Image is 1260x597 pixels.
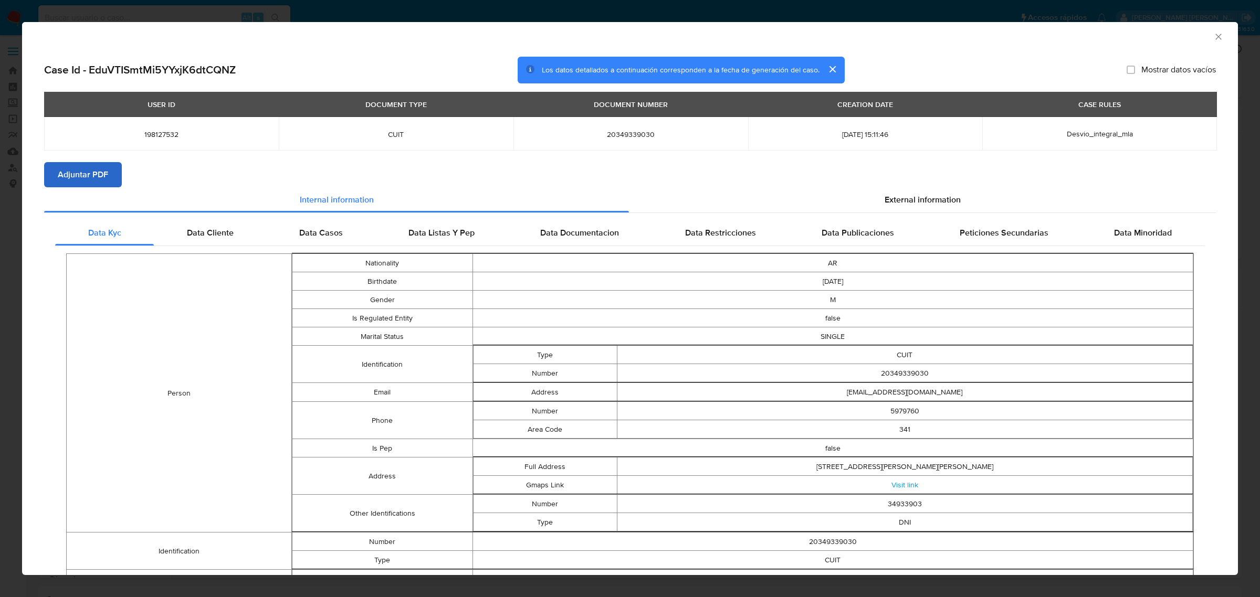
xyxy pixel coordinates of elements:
[472,570,1193,588] td: Monotributo
[292,272,472,291] td: Birthdate
[88,227,121,239] span: Data Kyc
[187,227,234,239] span: Data Cliente
[761,130,970,139] span: [DATE] 15:11:46
[473,476,617,494] td: Gmaps Link
[473,513,617,531] td: Type
[1127,66,1135,74] input: Mostrar datos vacíos
[617,513,1192,531] td: DNI
[617,364,1192,382] td: 20349339030
[359,95,433,113] div: DOCUMENT TYPE
[473,420,617,439] td: Area Code
[300,194,374,206] span: Internal information
[44,63,236,77] h2: Case Id - EduVTISmtMi5YYxjK6dtCQNZ
[617,383,1192,401] td: [EMAIL_ADDRESS][DOMAIN_NAME]
[292,309,472,327] td: Is Regulated Entity
[57,130,266,139] span: 198127532
[67,254,292,532] td: Person
[1067,129,1133,139] span: Desvio_integral_mla
[472,439,1193,457] td: false
[685,227,756,239] span: Data Restricciones
[472,272,1193,291] td: [DATE]
[22,22,1238,575] div: closure-recommendation-modal
[472,291,1193,309] td: M
[617,346,1192,364] td: CUIT
[292,532,472,551] td: Number
[822,227,894,239] span: Data Publicaciones
[472,309,1193,327] td: false
[55,220,1205,246] div: Detailed internal info
[292,383,472,402] td: Email
[472,551,1193,569] td: CUIT
[540,227,619,239] span: Data Documentacion
[44,162,122,187] button: Adjuntar PDF
[44,187,1216,212] div: Detailed info
[542,65,820,75] span: Los datos detallados a continuación corresponden a la fecha de generación del caso.
[292,439,472,457] td: Is Pep
[141,95,182,113] div: USER ID
[885,194,961,206] span: External information
[473,364,617,382] td: Number
[292,402,472,439] td: Phone
[820,57,845,82] button: cerrar
[831,95,899,113] div: CREATION DATE
[1141,65,1216,75] span: Mostrar datos vacíos
[960,227,1048,239] span: Peticiones Secundarias
[472,327,1193,346] td: SINGLE
[472,532,1193,551] td: 20349339030
[1072,95,1127,113] div: CASE RULES
[473,383,617,401] td: Address
[473,402,617,420] td: Number
[292,457,472,495] td: Address
[473,346,617,364] td: Type
[292,291,472,309] td: Gender
[617,495,1192,513] td: 34933903
[473,495,617,513] td: Number
[472,254,1193,272] td: AR
[617,402,1192,420] td: 5979760
[587,95,674,113] div: DOCUMENT NUMBER
[891,479,918,490] a: Visit link
[292,254,472,272] td: Nationality
[299,227,343,239] span: Data Casos
[408,227,475,239] span: Data Listas Y Pep
[292,495,472,532] td: Other Identifications
[67,532,292,570] td: Identification
[1114,227,1172,239] span: Data Minoridad
[292,346,472,383] td: Identification
[617,420,1192,439] td: 341
[291,130,501,139] span: CUIT
[617,457,1192,476] td: [STREET_ADDRESS][PERSON_NAME][PERSON_NAME]
[292,551,472,569] td: Type
[292,570,472,588] td: Taxpayer Type
[1213,31,1223,41] button: Cerrar ventana
[526,130,736,139] span: 20349339030
[58,163,108,186] span: Adjuntar PDF
[67,570,292,589] td: Fiscal Identity
[292,327,472,346] td: Marital Status
[473,457,617,476] td: Full Address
